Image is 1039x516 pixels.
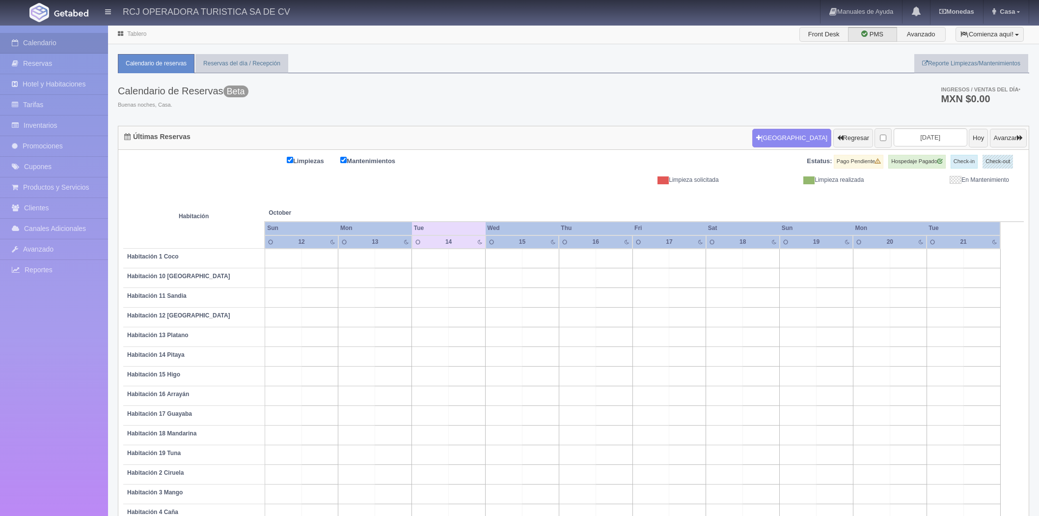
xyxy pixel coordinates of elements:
th: Tue [412,222,486,235]
b: Habitación 16 Arrayán [127,391,189,398]
span: Casa [997,8,1015,15]
b: Habitación 2 Ciruela [127,469,184,476]
th: Sun [265,222,338,235]
b: Habitación 19 Tuna [127,450,181,457]
div: Limpieza solicitada [581,176,726,184]
div: 18 [731,238,754,246]
a: Reporte Limpiezas/Mantenimientos [914,54,1028,73]
div: 14 [437,238,460,246]
b: Habitación 14 Pitaya [127,351,185,358]
div: 13 [364,238,387,246]
b: Habitación 10 [GEOGRAPHIC_DATA] [127,273,230,280]
button: Hoy [969,129,988,147]
span: October [269,209,408,217]
th: Wed [486,222,559,235]
label: Estatus: [807,157,832,166]
th: Mon [338,222,412,235]
input: Mantenimientos [340,157,347,163]
label: Mantenimientos [340,155,410,166]
span: Buenas noches, Casa. [118,101,248,109]
strong: Habitación [179,213,209,220]
b: Habitación 12 [GEOGRAPHIC_DATA] [127,312,230,319]
a: Tablero [127,30,146,37]
a: Reservas del día / Recepción [195,54,288,73]
b: Habitación 15 Higo [127,371,180,378]
th: Tue [927,222,1000,235]
h3: MXN $0.00 [941,94,1020,104]
b: Habitación 13 Platano [127,332,189,339]
label: Avanzado [897,27,946,42]
div: En Mantenimiento [871,176,1016,184]
span: Beta [223,86,248,97]
b: Monedas [939,8,974,15]
span: Ingresos / Ventas del día [941,86,1020,92]
input: Limpiezas [287,157,293,163]
img: Getabed [29,3,49,22]
label: PMS [848,27,897,42]
b: Habitación 4 Caña [127,509,178,516]
th: Mon [853,222,927,235]
button: Avanzar [990,129,1027,147]
th: Sat [706,222,780,235]
b: Habitación 1 Coco [127,253,179,260]
h4: RCJ OPERADORA TURISTICA SA DE CV [123,5,290,17]
button: Regresar [833,129,873,147]
label: Hospedaje Pagado [888,155,946,169]
button: [GEOGRAPHIC_DATA] [752,129,831,147]
label: Check-in [951,155,978,169]
div: Limpieza realizada [726,176,872,184]
b: Habitación 18 Mandarina [127,430,196,437]
div: 20 [878,238,902,246]
div: 16 [584,238,607,246]
b: Habitación 17 Guayaba [127,410,192,417]
img: Getabed [54,9,88,17]
label: Check-out [983,155,1013,169]
div: 17 [658,238,681,246]
h3: Calendario de Reservas [118,86,248,96]
b: Habitación 11 Sandia [127,292,187,299]
label: Front Desk [799,27,848,42]
div: 21 [952,238,975,246]
th: Fri [632,222,706,235]
div: 12 [290,238,313,246]
b: Habitación 3 Mango [127,489,183,496]
a: Calendario de reservas [118,54,194,73]
label: Pago Pendiente [834,155,883,169]
label: Limpiezas [287,155,339,166]
th: Sun [780,222,853,235]
th: Thu [559,222,632,235]
button: ¡Comienza aquí! [956,27,1024,42]
div: 15 [511,238,534,246]
div: 19 [805,238,828,246]
h4: Últimas Reservas [124,133,191,141]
